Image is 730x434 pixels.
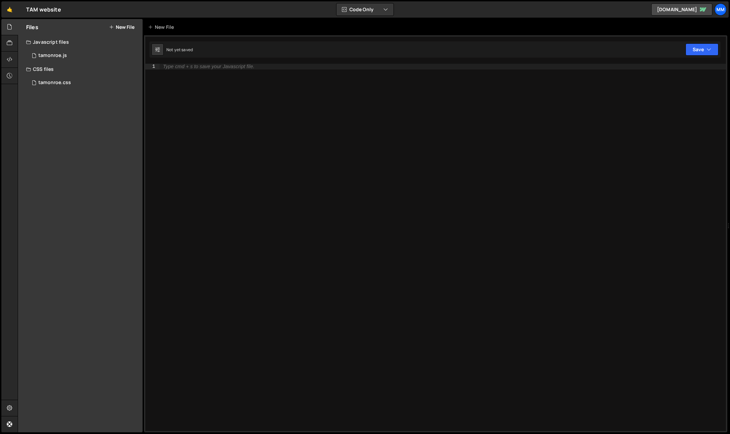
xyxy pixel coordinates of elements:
div: 14268/36614.js [26,49,143,62]
div: TAM website [26,5,61,14]
a: mm [714,3,727,16]
div: Type cmd + s to save your Javascript file. [163,64,254,69]
div: CSS files [18,62,143,76]
div: Not yet saved [166,47,193,53]
h2: Files [26,23,38,31]
div: 14268/36615.css [26,76,143,90]
a: 🤙 [1,1,18,18]
button: New File [109,24,134,30]
div: tamonroe.js [38,53,67,59]
div: Javascript files [18,35,143,49]
div: New File [148,24,177,31]
div: tamonroe.css [38,80,71,86]
a: [DOMAIN_NAME] [651,3,712,16]
button: Save [686,43,718,56]
button: Code Only [336,3,394,16]
div: 1 [145,64,160,70]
